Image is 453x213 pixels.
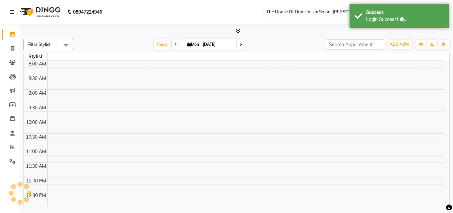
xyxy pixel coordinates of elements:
div: 12:00 PM [25,177,47,184]
span: Today [154,39,170,50]
span: ADD NEW [390,42,409,47]
b: 08047224946 [73,3,102,21]
div: 11:30 AM [25,163,47,170]
div: Success [366,9,444,16]
div: Stylist [24,53,47,60]
div: 9:00 AM [27,90,47,97]
div: 12:30 PM [25,192,47,199]
div: 10:30 AM [25,134,47,141]
div: 8:30 AM [27,75,47,82]
div: 8:00 AM [27,60,47,67]
input: Search Appointment [326,39,384,50]
div: 9:30 AM [27,104,47,111]
input: 2025-09-01 [201,40,234,50]
div: 10:00 AM [25,119,47,126]
span: Filter Stylist [28,42,51,47]
button: ADD NEW [388,40,411,49]
div: Login Successfully. [366,16,444,23]
span: Mon [186,42,201,47]
img: logo [17,3,62,21]
div: 11:00 AM [25,148,47,155]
